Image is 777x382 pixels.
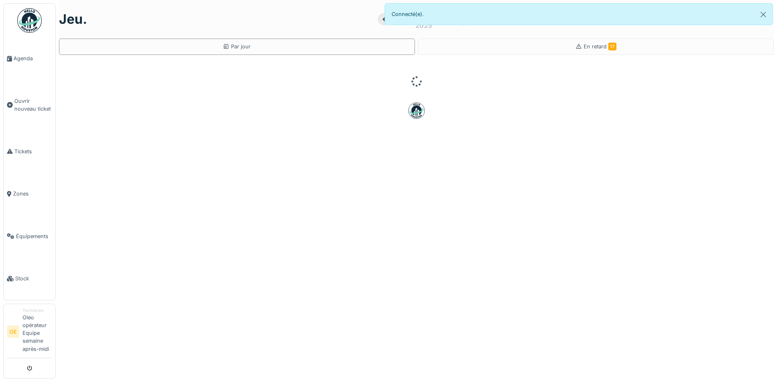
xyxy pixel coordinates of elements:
div: Technicien [23,307,52,314]
h1: jeu. [59,11,87,27]
a: OE TechnicienOleo opérateur Equipe semaine après-midi [7,307,52,358]
div: Par jour [223,43,251,50]
a: Zones [4,173,55,215]
img: Badge_color-CXgf-gQk.svg [17,8,42,33]
span: Agenda [14,55,52,62]
a: Tickets [4,130,55,173]
a: Ouvrir nouveau ticket [4,80,55,130]
span: Tickets [14,148,52,155]
li: Oleo opérateur Equipe semaine après-midi [23,307,52,356]
a: Équipements [4,215,55,257]
a: Agenda [4,37,55,80]
li: OE [7,325,19,338]
span: Ouvrir nouveau ticket [14,97,52,113]
a: Stock [4,257,55,300]
span: Stock [15,275,52,282]
button: Close [754,4,772,25]
span: Équipements [16,232,52,240]
img: badge-BVDL4wpA.svg [408,102,425,119]
span: Zones [13,190,52,198]
span: 17 [608,43,616,50]
span: En retard [584,43,616,50]
div: Connecté(e). [385,3,773,25]
div: 2025 [415,20,432,30]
